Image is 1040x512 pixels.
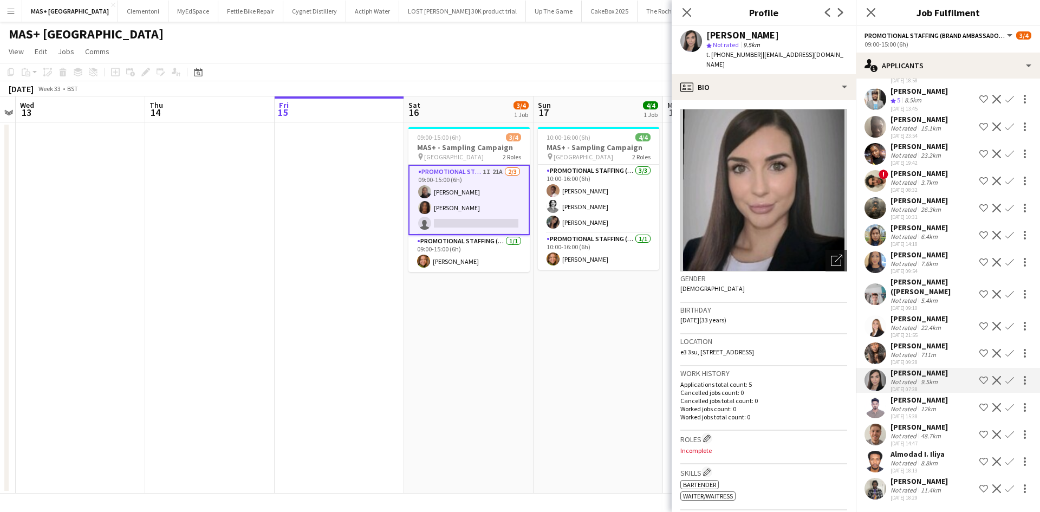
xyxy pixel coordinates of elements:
[890,268,948,275] div: [DATE] 09:54
[168,1,218,22] button: MyEdSpace
[890,440,948,447] div: [DATE] 14:47
[680,368,847,378] h3: Work history
[890,151,919,159] div: Not rated
[890,368,948,378] div: [PERSON_NAME]
[890,168,948,178] div: [PERSON_NAME]
[890,341,948,351] div: [PERSON_NAME]
[58,47,74,56] span: Jobs
[680,405,847,413] p: Worked jobs count: 0
[9,83,34,94] div: [DATE]
[526,1,582,22] button: Up The Game
[890,413,948,420] div: [DATE] 15:38
[506,133,521,141] span: 3/4
[864,40,1031,48] div: 09:00-15:00 (6h)
[890,141,948,151] div: [PERSON_NAME]
[890,232,919,241] div: Not rated
[890,77,975,84] div: [DATE] 18:58
[890,178,919,186] div: Not rated
[667,100,681,110] span: Mon
[890,486,919,494] div: Not rated
[277,106,289,119] span: 15
[919,260,940,268] div: 7.6km
[890,241,948,248] div: [DATE] 14:18
[890,105,948,112] div: [DATE] 13:45
[864,31,1014,40] button: Promotional Staffing (Brand Ambassadors)
[864,31,1005,40] span: Promotional Staffing (Brand Ambassadors)
[890,205,919,213] div: Not rated
[643,101,658,109] span: 4/4
[706,50,763,59] span: t. [PHONE_NUMBER]
[890,359,948,366] div: [DATE] 09:28
[680,305,847,315] h3: Birthday
[919,232,940,241] div: 6.4km
[890,277,975,296] div: [PERSON_NAME] ([PERSON_NAME]
[890,86,948,96] div: [PERSON_NAME]
[118,1,168,22] button: Clementoni
[538,100,551,110] span: Sun
[408,142,530,152] h3: MAS+ - Sampling Campaign
[680,316,726,324] span: [DATE] (33 years)
[890,449,945,459] div: Almodad I. Iliya
[890,332,948,339] div: [DATE] 21:55
[680,433,847,444] h3: Roles
[503,153,521,161] span: 2 Roles
[680,380,847,388] p: Applications total count: 5
[919,205,943,213] div: 26.3km
[538,165,659,233] app-card-role: Promotional Staffing (Brand Ambassadors)3/310:00-16:00 (6h)[PERSON_NAME][PERSON_NAME][PERSON_NAME]
[18,106,34,119] span: 13
[672,5,856,20] h3: Profile
[513,101,529,109] span: 3/4
[890,459,919,467] div: Not rated
[680,336,847,346] h3: Location
[890,213,948,221] div: [DATE] 10:31
[919,459,940,467] div: 8.8km
[919,151,943,159] div: 23.2km
[890,114,948,124] div: [PERSON_NAME]
[919,432,943,440] div: 48.7km
[20,100,34,110] span: Wed
[890,314,948,323] div: [PERSON_NAME]
[680,284,745,293] span: [DEMOGRAPHIC_DATA]
[538,233,659,270] app-card-role: Promotional Staffing (Team Leader)1/110:00-16:00 (6h)[PERSON_NAME]
[890,494,948,501] div: [DATE] 18:29
[283,1,346,22] button: Cygnet Distillery
[538,142,659,152] h3: MAS+ - Sampling Campaign
[879,170,888,179] span: !
[85,47,109,56] span: Comms
[635,133,651,141] span: 4/4
[680,397,847,405] p: Cancelled jobs total count: 0
[919,178,940,186] div: 3.7km
[538,127,659,270] app-job-card: 10:00-16:00 (6h)4/4MAS+ - Sampling Campaign [GEOGRAPHIC_DATA]2 RolesPromotional Staffing (Brand A...
[890,304,975,312] div: [DATE] 09:10
[408,165,530,235] app-card-role: Promotional Staffing (Brand Ambassadors)1I21A2/309:00-15:00 (6h)[PERSON_NAME][PERSON_NAME]
[30,44,51,59] a: Edit
[35,47,47,56] span: Edit
[81,44,114,59] a: Comms
[890,250,948,260] div: [PERSON_NAME]
[666,106,681,119] span: 18
[22,1,118,22] button: MAS+ [GEOGRAPHIC_DATA]
[890,476,948,486] div: [PERSON_NAME]
[890,159,948,166] div: [DATE] 19:42
[680,348,754,356] span: e3 3su, [STREET_ADDRESS]
[417,133,461,141] span: 09:00-15:00 (6h)
[408,100,420,110] span: Sat
[632,153,651,161] span: 2 Roles
[897,96,900,104] span: 5
[890,386,948,393] div: [DATE] 07:38
[554,153,613,161] span: [GEOGRAPHIC_DATA]
[890,260,919,268] div: Not rated
[643,111,658,119] div: 1 Job
[536,106,551,119] span: 17
[4,44,28,59] a: View
[902,96,924,105] div: 8.5km
[1016,31,1031,40] span: 3/4
[408,127,530,272] app-job-card: 09:00-15:00 (6h)3/4MAS+ - Sampling Campaign [GEOGRAPHIC_DATA]2 RolesPromotional Staffing (Brand A...
[683,492,733,500] span: Waiter/Waitress
[890,378,919,386] div: Not rated
[919,405,938,413] div: 12km
[149,100,163,110] span: Thu
[890,432,919,440] div: Not rated
[890,405,919,413] div: Not rated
